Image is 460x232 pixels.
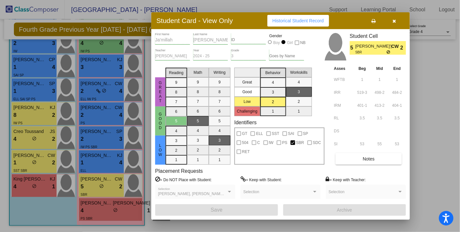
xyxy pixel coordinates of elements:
[267,15,329,27] button: Historical Student Record
[155,176,212,183] label: = Do NOT Place with Student:
[242,139,249,147] span: 504
[157,143,163,157] span: Low
[242,130,248,138] span: GT
[355,50,387,55] span: SBR
[211,207,222,213] span: Save
[334,113,352,123] input: assessment
[303,130,308,138] span: SP
[336,153,402,165] button: Notes
[287,40,293,46] div: Girl
[273,18,324,23] span: Historical Student Record
[257,139,260,147] span: C
[337,207,352,213] span: Archive
[296,139,304,147] span: SBR
[155,168,203,174] label: Placement Requests
[234,119,257,126] label: Identifiers
[269,54,304,59] input: goes by name
[157,112,163,130] span: Good
[391,43,401,50] span: CW
[332,65,353,72] th: Asses
[313,139,321,147] span: SDC
[371,65,388,72] th: Mid
[269,139,274,147] span: IW
[334,126,352,136] input: assessment
[300,39,306,47] span: NB
[241,176,282,183] label: = Keep with Student:
[334,88,352,97] input: assessment
[334,101,352,110] input: assessment
[156,17,233,25] h3: Student Card - View Only
[231,54,266,59] input: grade
[353,65,371,72] th: Beg
[272,130,279,138] span: SST
[283,204,406,216] button: Archive
[326,176,366,183] label: = Keep with Teacher:
[282,139,287,147] span: PS
[288,130,294,138] span: SAI
[269,33,304,39] mat-label: Gender
[256,130,263,138] span: ELL
[350,44,355,52] span: 5
[155,54,190,59] input: teacher
[334,75,352,84] input: assessment
[401,44,406,52] span: 2
[273,40,280,46] div: Boy
[157,81,163,103] span: Great
[363,156,375,161] span: Notes
[334,139,352,149] input: assessment
[388,65,406,72] th: End
[355,43,391,50] span: [PERSON_NAME]'[PERSON_NAME]
[155,204,278,216] button: Save
[193,54,228,59] input: year
[242,148,250,156] span: RET
[350,33,406,39] h3: Student Cell
[158,192,258,196] span: [PERSON_NAME], [PERSON_NAME], [PERSON_NAME]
